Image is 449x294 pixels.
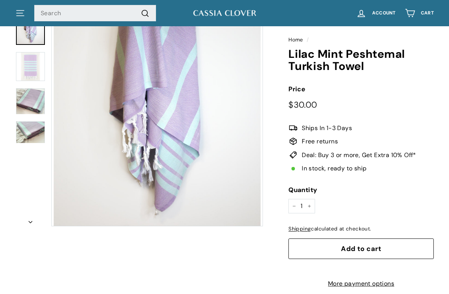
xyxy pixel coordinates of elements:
[288,279,434,289] a: More payment options
[34,5,156,22] input: Search
[16,121,45,143] img: Lilac Mint Peshtemal Turkish Towel
[16,16,45,45] a: Lilac Mint Peshtemal Turkish Towel
[288,238,434,259] button: Add to cart
[288,36,434,44] nav: breadcrumbs
[302,150,416,160] span: Deal: Buy 3 or more, Get Extra 10% Off*
[16,88,45,114] img: Lilac Mint Peshtemal Turkish Towel
[302,123,352,133] span: Ships In 1-3 Days
[352,2,400,24] a: Account
[421,11,434,16] span: Cart
[302,164,366,173] span: In stock, ready to ship
[288,84,434,94] label: Price
[372,11,396,16] span: Account
[288,226,311,232] a: Shipping
[288,199,315,213] input: quantity
[288,37,303,43] a: Home
[288,185,434,195] label: Quantity
[288,199,300,213] button: Reduce item quantity by one
[302,137,338,146] span: Free returns
[288,225,434,233] div: calculated at checkout.
[341,244,381,253] span: Add to cart
[288,48,434,73] h1: Lilac Mint Peshtemal Turkish Towel
[16,52,45,81] img: Lilac Mint Peshtemal Turkish Towel
[400,2,438,24] a: Cart
[15,213,46,227] button: Next
[305,37,310,43] span: /
[304,199,315,213] button: Increase item quantity by one
[288,99,317,110] span: $30.00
